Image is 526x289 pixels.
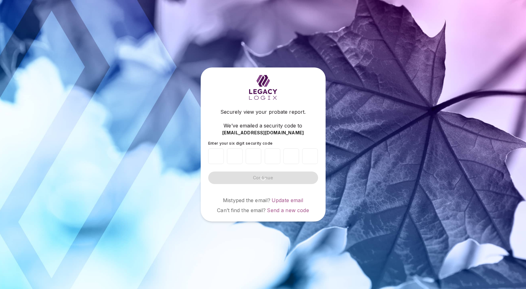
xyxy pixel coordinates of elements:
[208,141,273,146] span: Enter your six digit security code
[224,122,302,129] span: We’ve emailed a security code to
[223,197,270,203] span: Mistyped the email?
[272,197,303,203] a: Update email
[222,130,304,136] span: [EMAIL_ADDRESS][DOMAIN_NAME]
[217,207,266,213] span: Can’t find the email?
[220,108,306,116] span: Securely view your probate report.
[267,207,309,213] a: Send a new code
